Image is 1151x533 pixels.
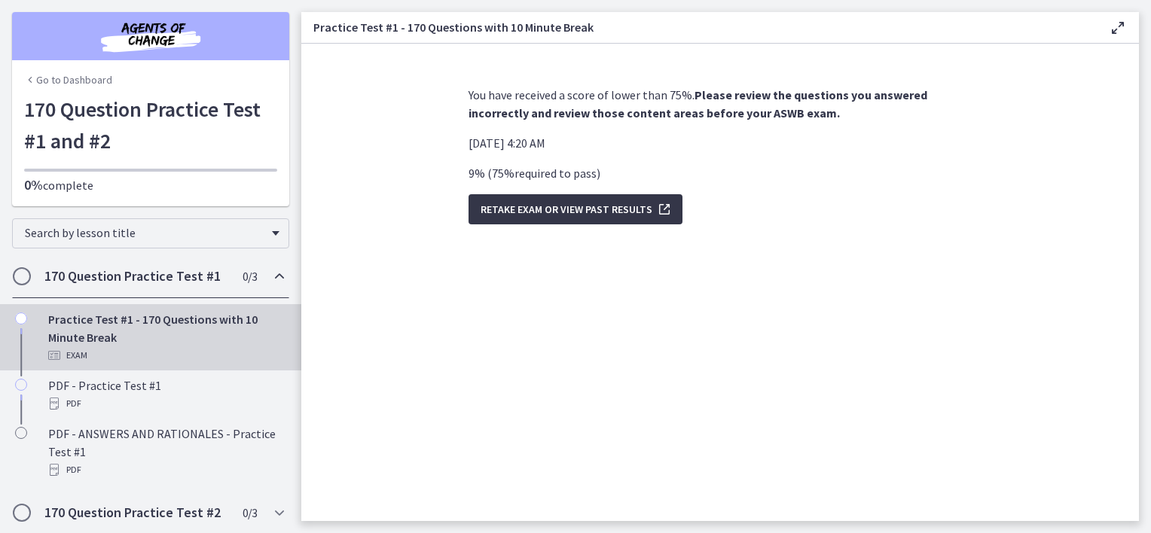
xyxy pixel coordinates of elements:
span: 9 % ( 75 % required to pass ) [469,166,600,181]
span: 0 / 3 [243,267,257,285]
h2: 170 Question Practice Test #2 [44,504,228,522]
h3: Practice Test #1 - 170 Questions with 10 Minute Break [313,18,1085,36]
span: [DATE] 4:20 AM [469,136,545,151]
div: Practice Test #1 - 170 Questions with 10 Minute Break [48,310,283,364]
div: Search by lesson title [12,218,289,248]
div: PDF [48,394,283,413]
h1: 170 Question Practice Test #1 and #2 [24,93,277,157]
button: Retake Exam OR View Past Results [469,194,682,224]
h2: 170 Question Practice Test #1 [44,267,228,285]
div: PDF [48,461,283,479]
p: complete [24,176,277,194]
div: PDF - Practice Test #1 [48,376,283,413]
div: Exam [48,346,283,364]
span: 0 / 3 [243,504,257,522]
span: Search by lesson title [25,225,264,240]
div: PDF - ANSWERS AND RATIONALES - Practice Test #1 [48,425,283,479]
img: Agents of Change [60,18,241,54]
a: Go to Dashboard [24,72,112,87]
strong: Please review the questions you answered incorrectly and review those content areas before your A... [469,87,927,120]
span: 0% [24,176,43,193]
p: You have received a score of lower than 75%. [469,86,972,122]
span: Retake Exam OR View Past Results [481,200,652,218]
